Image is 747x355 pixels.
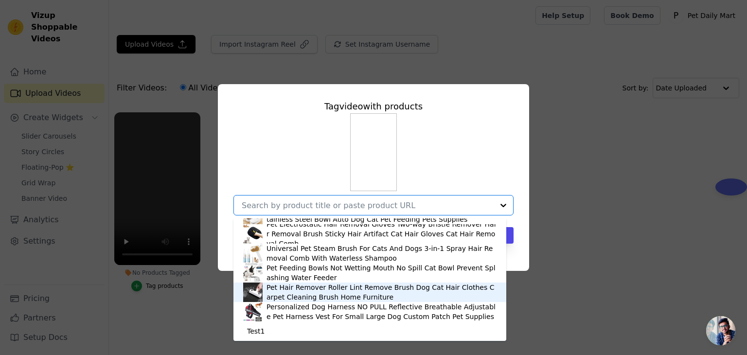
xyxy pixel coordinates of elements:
[243,224,263,244] img: product thumbnail
[706,316,735,345] a: Open chat
[267,263,497,283] div: Pet Feeding Bowls Not Wetting Mouth No Spill Cat Bowl Prevent Splashing Water Feeder
[243,263,263,283] img: product thumbnail
[243,244,263,263] img: product thumbnail
[267,219,497,248] div: Pet Electrostatic Hair Removal Gloves Two-way Bristle Remover Hair Removal Brush Sticky Hair Arti...
[243,283,263,302] img: product thumbnail
[267,244,497,263] div: Universal Pet Steam Brush For Cats And Dogs 3-in-1 Spray Hair Removal Comb With Waterless Shampoo
[247,326,265,336] div: Test1
[242,201,494,210] input: Search by product title or paste product URL
[267,302,497,321] div: Personalized Dog Harness NO PULL Reflective Breathable Adjustable Pet Harness Vest For Small Larg...
[267,283,497,302] div: Pet Hair Remover Roller Lint Remove Brush Dog Cat Hair Clothes Carpet Cleaning Brush Home Furniture
[233,100,514,113] div: Tag video with products
[243,302,263,321] img: product thumbnail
